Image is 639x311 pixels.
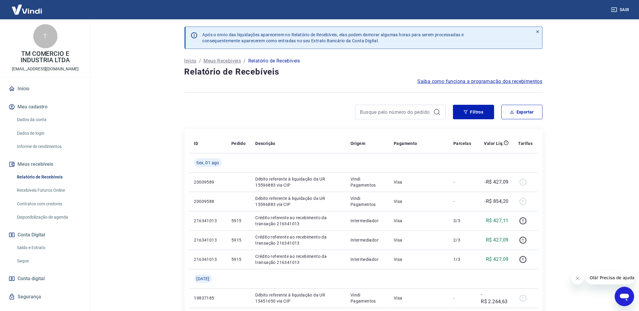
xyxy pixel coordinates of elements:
[518,140,533,146] p: Tarifas
[453,179,471,185] p: -
[615,287,634,306] iframe: Botão para abrir a janela de mensagens
[231,140,246,146] p: Pedido
[394,295,444,301] p: Visa
[350,256,384,262] p: Intermediador
[453,105,494,119] button: Filtros
[350,218,384,224] p: Intermediador
[7,82,83,95] a: Início
[501,105,543,119] button: Exportar
[360,107,431,117] input: Busque pelo número do pedido
[184,57,197,65] a: Início
[394,140,417,146] p: Pagamento
[481,291,508,305] p: -R$ 2.264,63
[248,57,300,65] p: Relatório de Recebíveis
[194,256,222,262] p: 216341013
[33,24,57,48] div: T
[231,256,246,262] p: 5915
[243,57,246,65] p: /
[7,0,47,19] img: Vindi
[4,4,51,9] span: Olá! Precisa de ajuda?
[255,234,341,246] p: Crédito referente ao recebimento da transação 216341013
[7,228,83,242] button: Conta Digital
[15,114,83,126] a: Dados da conta
[184,66,543,78] h4: Relatório de Recebíveis
[486,236,509,244] p: R$ 427,09
[394,237,444,243] p: Visa
[350,195,384,207] p: Vindi Pagamentos
[453,198,471,204] p: -
[7,100,83,114] button: Meu cadastro
[199,57,201,65] p: /
[197,160,219,166] span: Sex, 01 ago
[486,217,509,224] p: R$ 427,11
[15,242,83,254] a: Saldo e Extrato
[255,253,341,265] p: Crédito referente ao recebimento da transação 216341013
[194,237,222,243] p: 216341013
[15,184,83,197] a: Recebíveis Futuros Online
[5,51,86,63] p: TM COMERCIO E INDUSTRIA LTDA
[572,272,584,284] iframe: Fechar mensagem
[7,158,83,171] button: Meus recebíveis
[15,140,83,153] a: Informe de rendimentos
[453,237,471,243] p: 2/3
[194,198,222,204] p: 20009588
[485,178,509,186] p: -R$ 427,09
[197,276,210,282] span: [DATE]
[255,292,341,304] p: Débito referente à liquidação da UR 15451650 via CIP
[203,32,464,44] p: Após o envio das liquidações aparecerem no Relatório de Recebíveis, elas podem demorar algumas ho...
[194,140,198,146] p: ID
[350,140,365,146] p: Origem
[7,272,83,285] a: Conta digital
[15,255,83,267] a: Saque
[453,218,471,224] p: 3/3
[15,171,83,183] a: Relatório de Recebíveis
[350,292,384,304] p: Vindi Pagamentos
[484,140,504,146] p: Valor Líq.
[15,127,83,139] a: Dados de login
[231,218,246,224] p: 5915
[486,256,509,263] p: R$ 427,09
[18,274,45,283] span: Conta digital
[453,295,471,301] p: -
[7,290,83,303] a: Segurança
[453,140,471,146] p: Parcelas
[394,198,444,204] p: Visa
[394,218,444,224] p: Visa
[610,4,632,15] button: Sair
[350,176,384,188] p: Vindi Pagamentos
[350,237,384,243] p: Intermediador
[204,57,241,65] a: Meus Recebíveis
[194,179,222,185] p: 20009589
[15,211,83,223] a: Disponibilização de agenda
[485,198,509,205] p: -R$ 854,20
[194,295,222,301] p: 19837185
[394,179,444,185] p: Visa
[194,218,222,224] p: 216341013
[231,237,246,243] p: 5915
[255,215,341,227] p: Crédito referente ao recebimento da transação 216341013
[12,66,79,72] p: [EMAIL_ADDRESS][DOMAIN_NAME]
[255,195,341,207] p: Débito referente à liquidação da UR 15596883 via CIP
[15,198,83,210] a: Contratos com credores
[586,271,634,284] iframe: Mensagem da empresa
[453,256,471,262] p: 1/3
[394,256,444,262] p: Visa
[255,176,341,188] p: Débito referente à liquidação da UR 15596883 via CIP
[418,78,543,85] a: Saiba como funciona a programação dos recebimentos
[255,140,275,146] p: Descrição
